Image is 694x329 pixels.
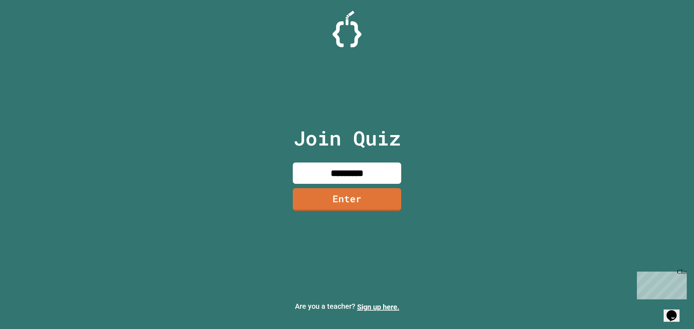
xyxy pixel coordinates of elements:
a: Sign up here. [357,303,399,311]
iframe: chat widget [664,300,687,322]
iframe: chat widget [634,269,687,299]
div: Chat with us now!Close [3,3,50,46]
a: Enter [293,188,401,211]
img: Logo.svg [333,11,361,47]
p: Join Quiz [294,123,401,153]
p: Are you a teacher? [6,301,688,312]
